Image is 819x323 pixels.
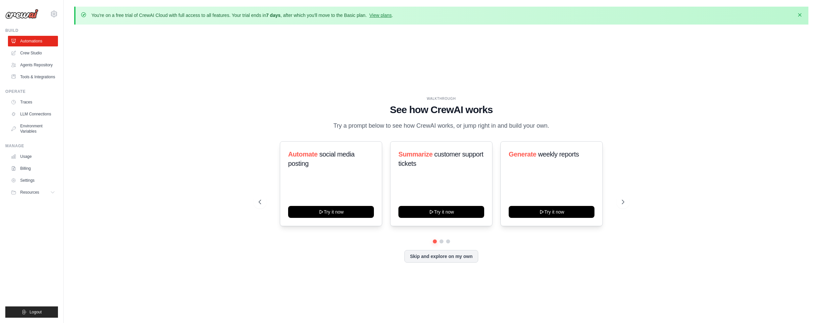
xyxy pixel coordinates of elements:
button: Try it now [509,206,594,218]
p: Try a prompt below to see how CrewAI works, or jump right in and build your own. [330,121,553,131]
p: You're on a free trial of CrewAI Cloud with full access to all features. Your trial ends in , aft... [91,12,393,19]
button: Logout [5,306,58,318]
a: Traces [8,97,58,107]
div: Operate [5,89,58,94]
a: Settings [8,175,58,186]
a: Automations [8,36,58,46]
span: Resources [20,190,39,195]
span: Automate [288,151,318,158]
a: Agents Repository [8,60,58,70]
span: Generate [509,151,537,158]
span: customer support tickets [398,151,483,167]
iframe: Chat Widget [786,291,819,323]
button: Try it now [288,206,374,218]
h1: See how CrewAI works [259,104,624,116]
img: Logo [5,9,38,19]
a: Environment Variables [8,121,58,137]
span: Logout [29,309,42,315]
span: Summarize [398,151,433,158]
span: weekly reports [538,151,579,158]
div: Build [5,28,58,33]
a: Usage [8,151,58,162]
button: Resources [8,187,58,198]
strong: 7 days [266,13,281,18]
a: Crew Studio [8,48,58,58]
div: Manage [5,143,58,149]
span: social media posting [288,151,355,167]
a: View plans [369,13,391,18]
a: Tools & Integrations [8,72,58,82]
button: Skip and explore on my own [404,250,478,263]
a: Billing [8,163,58,174]
a: LLM Connections [8,109,58,119]
div: WALKTHROUGH [259,96,624,101]
button: Try it now [398,206,484,218]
